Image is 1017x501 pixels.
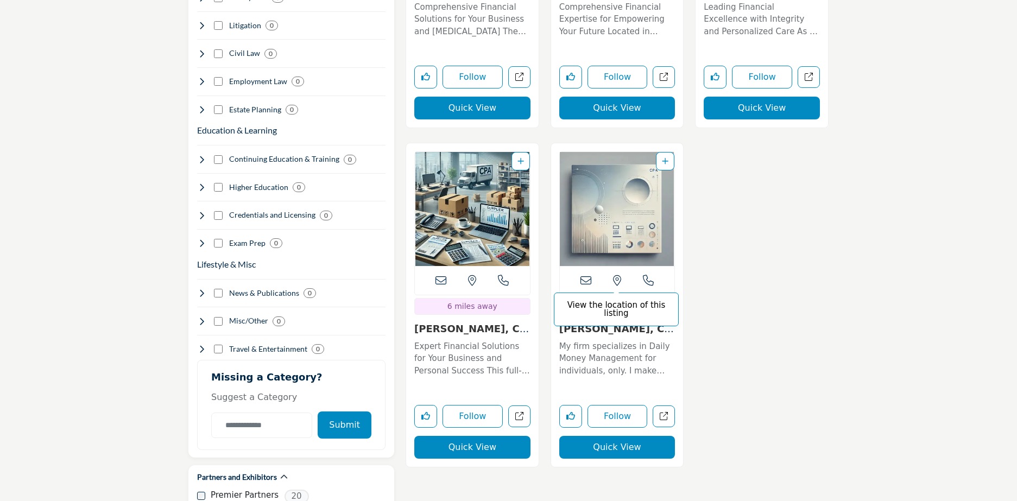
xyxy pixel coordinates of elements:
[197,258,256,271] button: Lifestyle & Misc
[229,344,307,354] h4: Travel & Entertainment: Travel & Entertainment
[443,405,503,428] button: Follow
[214,49,223,58] input: Select Civil Law checkbox
[517,157,524,166] a: Add To List
[415,152,530,266] a: Open Listing in new tab
[324,212,328,219] b: 0
[443,66,503,88] button: Follow
[559,436,675,459] button: Quick View
[264,49,277,59] div: 0 Results For Civil Law
[214,21,223,30] input: Select Litigation checkbox
[214,289,223,297] input: Select News & Publications checkbox
[312,344,324,354] div: 0 Results For Travel & Entertainment
[214,345,223,353] input: Select Travel & Entertainment checkbox
[229,76,287,87] h4: Employment Law: Technical services focused on managing and improving organization's technology in...
[214,239,223,248] input: Select Exam Prep checkbox
[277,318,281,325] b: 0
[270,238,282,248] div: 0 Results For Exam Prep
[316,345,320,353] b: 0
[414,1,530,38] p: Comprehensive Financial Solutions for Your Business and [MEDICAL_DATA] The firm offers comprehens...
[214,317,223,326] input: Select Misc/Other checkbox
[293,182,305,192] div: 0 Results For Higher Education
[197,472,277,483] h2: Partners and Exhibitors
[290,106,294,113] b: 0
[653,405,675,428] a: Open jody-rorick-cpa in new tab
[508,405,530,428] a: Open linda-a-hilton-cpa in new tab
[348,156,352,163] b: 0
[559,323,675,335] h3: Jody Rorick, CPA
[559,97,675,119] button: Quick View
[559,323,674,346] a: [PERSON_NAME], CPA
[214,183,223,192] input: Select Higher Education checkbox
[229,154,339,164] h4: Continuing Education & Training: Continuing Education & Training
[415,152,530,266] img: Linda A. Hilton, CPA
[229,210,315,220] h4: Credentials and Licensing
[274,239,278,247] b: 0
[211,392,297,402] span: Suggest a Category
[297,183,301,191] b: 0
[214,211,223,220] input: Select Credentials and Licensing checkbox
[197,492,205,500] input: Premier Partners checkbox
[560,152,675,266] img: Jody Rorick, CPA
[588,405,648,428] button: Follow
[296,78,300,85] b: 0
[273,316,285,326] div: 0 Results For Misc/Other
[214,105,223,114] input: Select Estate Planning checkbox
[662,157,668,166] a: Add To List
[229,288,299,299] h4: News & Publications: News & Publications
[229,20,261,31] h4: Litigation: Strategic financial guidance and consulting services to help businesses optimize perf...
[414,340,530,377] p: Expert Financial Solutions for Your Business and Personal Success This full-service firm operates...
[559,338,675,377] a: My firm specializes in Daily Money Management for individuals, only. I make housecalls and assist...
[704,1,820,38] p: Leading Financial Excellence with Integrity and Personalized Care As a dynamic firm in the accoun...
[286,105,298,115] div: 0 Results For Estate Planning
[318,411,371,439] button: Submit
[508,66,530,88] a: Open rinkewich-company-cpas in new tab
[320,211,332,220] div: 0 Results For Credentials and Licensing
[414,436,530,459] button: Quick View
[266,21,278,30] div: 0 Results For Litigation
[214,155,223,164] input: Select Continuing Education & Training checkbox
[229,315,268,326] h4: Misc/Other: Nonprofit fundraising, affinity programs, employee discounts
[270,22,274,29] b: 0
[414,338,530,377] a: Expert Financial Solutions for Your Business and Personal Success This full-service firm operates...
[653,66,675,88] a: Open arthur-vanni-cpa-llc in new tab
[229,238,266,249] h4: Exam Prep: Exam Prep
[229,104,281,115] h4: Estate Planning: Management of workforce-related functions including recruitment, training, and e...
[229,182,288,193] h4: Higher Education: Higher Education
[559,66,582,88] button: Like listing
[214,77,223,86] input: Select Employment Law checkbox
[560,301,673,318] p: View the location of this listing
[211,371,371,391] h2: Missing a Category?
[197,124,277,137] h3: Higher ed, CPA Exam prep and continuing professional education
[559,340,675,377] p: My firm specializes in Daily Money Management for individuals, only. I make housecalls and assist...
[304,288,316,298] div: 0 Results For News & Publications
[308,289,312,297] b: 0
[269,50,273,58] b: 0
[414,97,530,119] button: Quick View
[732,66,792,88] button: Follow
[197,124,277,137] button: Education & Learning
[798,66,820,88] a: Open goldstein-loggia-cpas-llc in new tab
[560,152,675,266] a: Open Listing in new tab
[414,323,530,335] h3: Linda A. Hilton, CPA
[704,97,820,119] button: Quick View
[559,1,675,38] p: Comprehensive Financial Expertise for Empowering Your Future Located in [GEOGRAPHIC_DATA], [GEOGR...
[414,66,437,88] button: Like listing
[447,302,497,310] span: 6 miles away
[229,48,260,59] h4: Civil Law: Specialized services in tax planning, preparation, and compliance for individuals and ...
[704,66,727,88] button: Like listing
[344,155,356,164] div: 0 Results For Continuing Education & Training
[292,77,304,86] div: 0 Results For Employment Law
[414,405,437,428] button: Like listing
[588,66,648,88] button: Follow
[559,405,582,428] button: Like listing
[211,413,312,438] input: Category Name
[414,323,529,346] a: [PERSON_NAME], CPA...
